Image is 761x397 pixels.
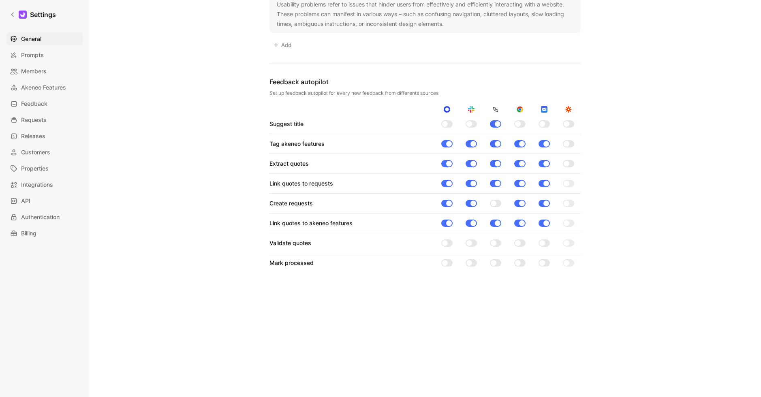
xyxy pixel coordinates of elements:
span: Releases [21,131,45,141]
a: Members [6,65,83,78]
div: Mark processed [269,258,314,268]
a: Requests [6,113,83,126]
div: Set up feedback autopilot for every new feedback from differents sources [269,90,581,96]
a: Customers [6,146,83,159]
button: Add [269,39,295,51]
div: Validate quotes [269,238,311,248]
span: Members [21,66,47,76]
a: Billing [6,227,83,240]
span: Feedback [21,99,47,109]
span: General [21,34,41,44]
div: Tag akeneo features [269,139,325,149]
a: Properties [6,162,83,175]
span: Properties [21,164,49,173]
a: General [6,32,83,45]
div: Feedback autopilot [269,77,581,87]
a: Authentication [6,211,83,224]
a: Settings [6,6,59,23]
span: Integrations [21,180,53,190]
a: Integrations [6,178,83,191]
span: Requests [21,115,47,125]
a: Releases [6,130,83,143]
div: Extract quotes [269,159,309,169]
a: Akeneo Features [6,81,83,94]
a: API [6,194,83,207]
span: API [21,196,30,206]
div: Link quotes to akeneo features [269,218,353,228]
div: Suggest title [269,119,304,129]
span: Customers [21,147,50,157]
a: Prompts [6,49,83,62]
span: Akeneo Features [21,83,66,92]
div: Create requests [269,198,313,208]
span: Authentication [21,212,60,222]
span: Prompts [21,50,44,60]
h1: Settings [30,10,56,19]
span: Billing [21,228,36,238]
a: Feedback [6,97,83,110]
div: Link quotes to requests [269,179,333,188]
